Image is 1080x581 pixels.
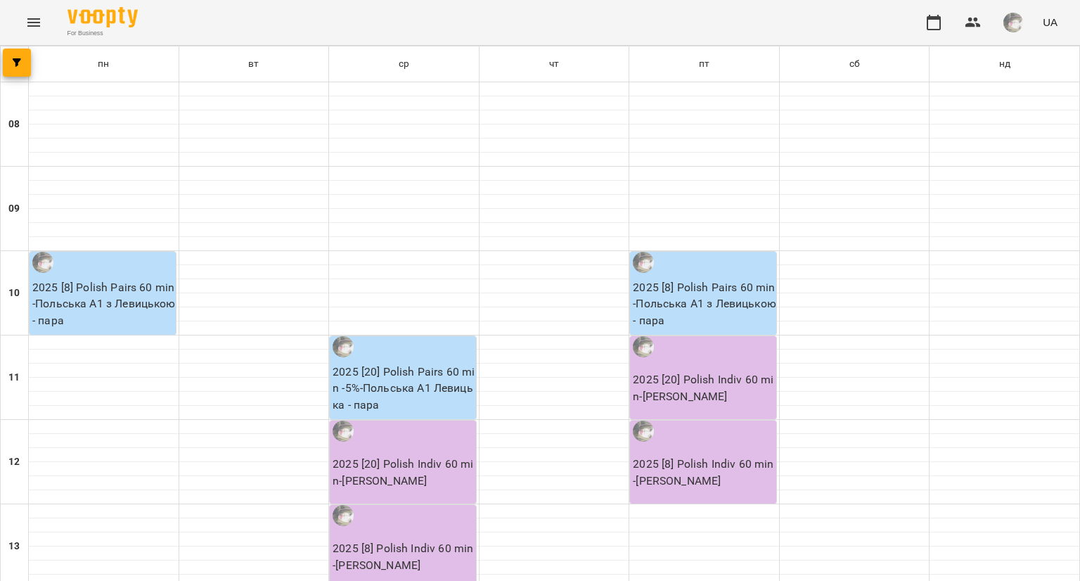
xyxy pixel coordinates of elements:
[8,539,20,554] h6: 13
[333,456,476,489] p: 2025 [20] Polish Indiv 60 min - [PERSON_NAME]
[32,252,53,273] img: Левицька Софія Сергіївна (п)
[633,371,776,404] p: 2025 [20] Polish Indiv 60 min - [PERSON_NAME]
[17,6,51,39] button: Menu
[8,201,20,217] h6: 09
[333,421,354,442] img: Левицька Софія Сергіївна (п)
[849,56,860,72] h6: сб
[633,252,654,273] img: Левицька Софія Сергіївна (п)
[1037,9,1063,35] button: UA
[8,370,20,385] h6: 11
[333,364,476,414] p: 2025 [20] Polish Pairs 60 min -5% - Польська А1 Левицька - пара
[699,56,709,72] h6: пт
[1043,15,1057,30] span: UA
[67,7,138,27] img: Voopty Logo
[333,505,354,526] img: Левицька Софія Сергіївна (п)
[633,279,776,329] p: 2025 [8] Polish Pairs 60 min - Польська А1 з Левицькою - пара
[549,56,559,72] h6: чт
[1003,13,1023,32] img: e3906ac1da6b2fc8356eee26edbd6dfe.jpg
[98,56,109,72] h6: пн
[633,456,776,489] p: 2025 [8] Polish Indiv 60 min - [PERSON_NAME]
[32,279,176,329] p: 2025 [8] Polish Pairs 60 min - Польська А1 з Левицькою - пара
[333,336,354,357] img: Левицька Софія Сергіївна (п)
[333,540,476,573] p: 2025 [8] Polish Indiv 60 min - [PERSON_NAME]
[633,421,654,442] img: Левицька Софія Сергіївна (п)
[999,56,1010,72] h6: нд
[248,56,259,72] h6: вт
[8,454,20,470] h6: 12
[399,56,409,72] h6: ср
[8,286,20,301] h6: 10
[8,117,20,132] h6: 08
[67,29,138,38] span: For Business
[633,336,654,357] img: Левицька Софія Сергіївна (п)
